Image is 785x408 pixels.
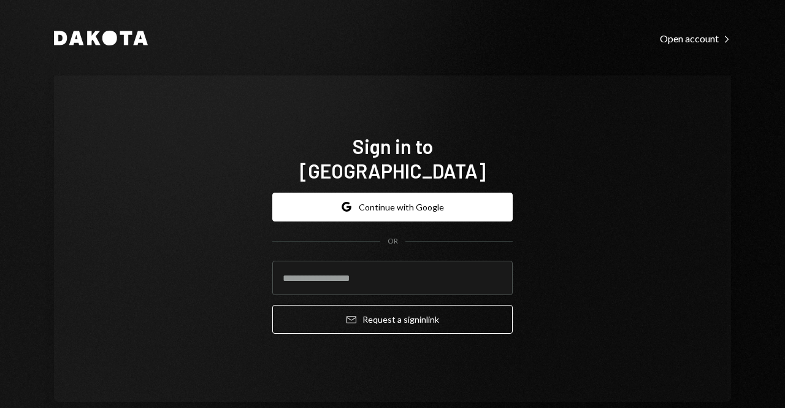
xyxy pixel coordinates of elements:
h1: Sign in to [GEOGRAPHIC_DATA] [272,134,513,183]
div: Open account [660,33,731,45]
button: Continue with Google [272,193,513,221]
a: Open account [660,31,731,45]
div: OR [388,236,398,247]
button: Request a signinlink [272,305,513,334]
